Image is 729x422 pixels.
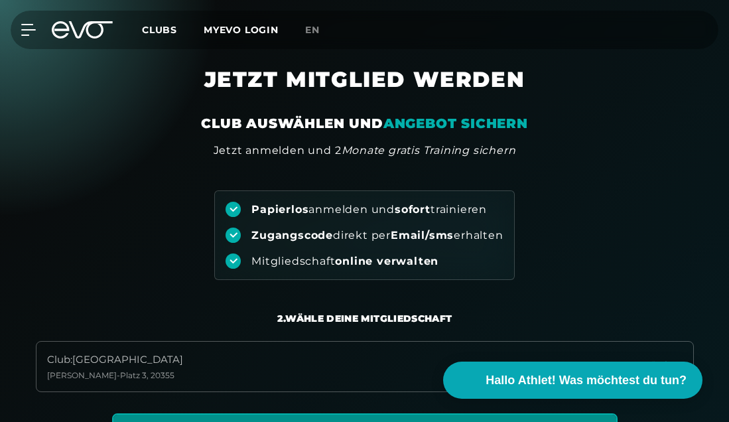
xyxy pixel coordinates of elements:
div: Jetzt anmelden und 2 [214,143,516,159]
a: MYEVO LOGIN [204,24,279,36]
div: 2. Wähle deine Mitgliedschaft [277,312,452,325]
strong: Email/sms [391,229,454,242]
span: en [305,24,320,36]
span: ändern [651,359,682,370]
span: Clubs [142,24,177,36]
strong: online verwalten [335,255,438,267]
div: direkt per erhalten [251,228,503,243]
div: Club : [GEOGRAPHIC_DATA] [47,352,183,368]
div: [PERSON_NAME]-Platz 3 , 20355 [47,370,183,381]
div: Mitgliedschaft [251,254,438,269]
h1: JETZT MITGLIED WERDEN [60,66,670,114]
div: anmelden und trainieren [251,202,487,217]
span: Hallo Athlet! Was möchtest du tun? [486,372,687,389]
a: Clubs [142,23,204,36]
div: CLUB AUSWÄHLEN UND [201,114,527,133]
em: ANGEBOT SICHERN [383,115,528,131]
strong: sofort [395,203,431,216]
button: Hallo Athlet! Was möchtest du tun? [443,362,702,399]
strong: Papierlos [251,203,308,216]
strong: Zugangscode [251,229,333,242]
a: en [305,23,336,38]
em: Monate gratis Training sichern [342,144,516,157]
a: ändern [651,359,682,374]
